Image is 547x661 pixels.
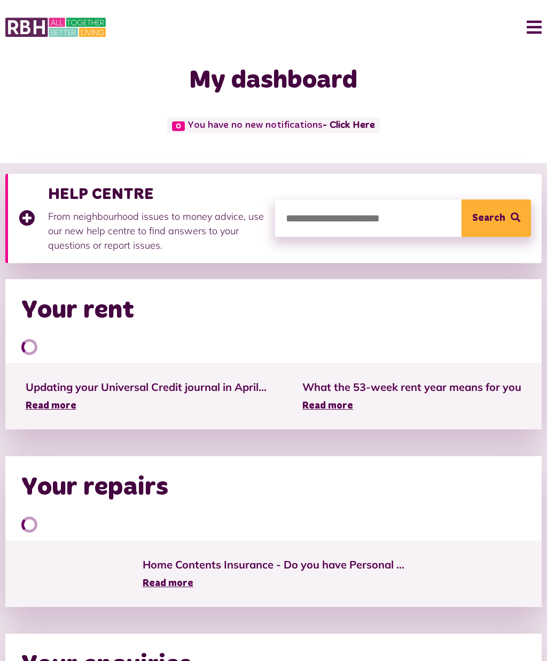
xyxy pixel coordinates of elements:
[51,65,496,96] h1: My dashboard
[143,557,404,573] span: Home Contents Insurance - Do you have Personal ...
[323,121,375,130] a: - Click Here
[143,579,193,588] span: Read more
[472,199,505,237] span: Search
[48,185,264,204] h3: HELP CENTRE
[48,209,264,252] p: From neighbourhood issues to money advice, use our new help centre to find answers to your questi...
[302,379,521,395] span: What the 53-week rent year means for you
[21,295,134,326] h2: Your rent
[26,401,76,411] span: Read more
[26,379,267,395] span: Updating your Universal Credit journal in April...
[21,472,168,503] h2: Your repairs
[302,379,521,413] a: What the 53-week rent year means for you Read more
[172,121,185,131] span: 0
[5,16,106,39] img: MyRBH
[302,401,353,411] span: Read more
[167,118,379,133] span: You have no new notifications
[26,379,267,413] a: Updating your Universal Credit journal in April... Read more
[143,557,404,591] a: Home Contents Insurance - Do you have Personal ... Read more
[462,199,531,237] button: Search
